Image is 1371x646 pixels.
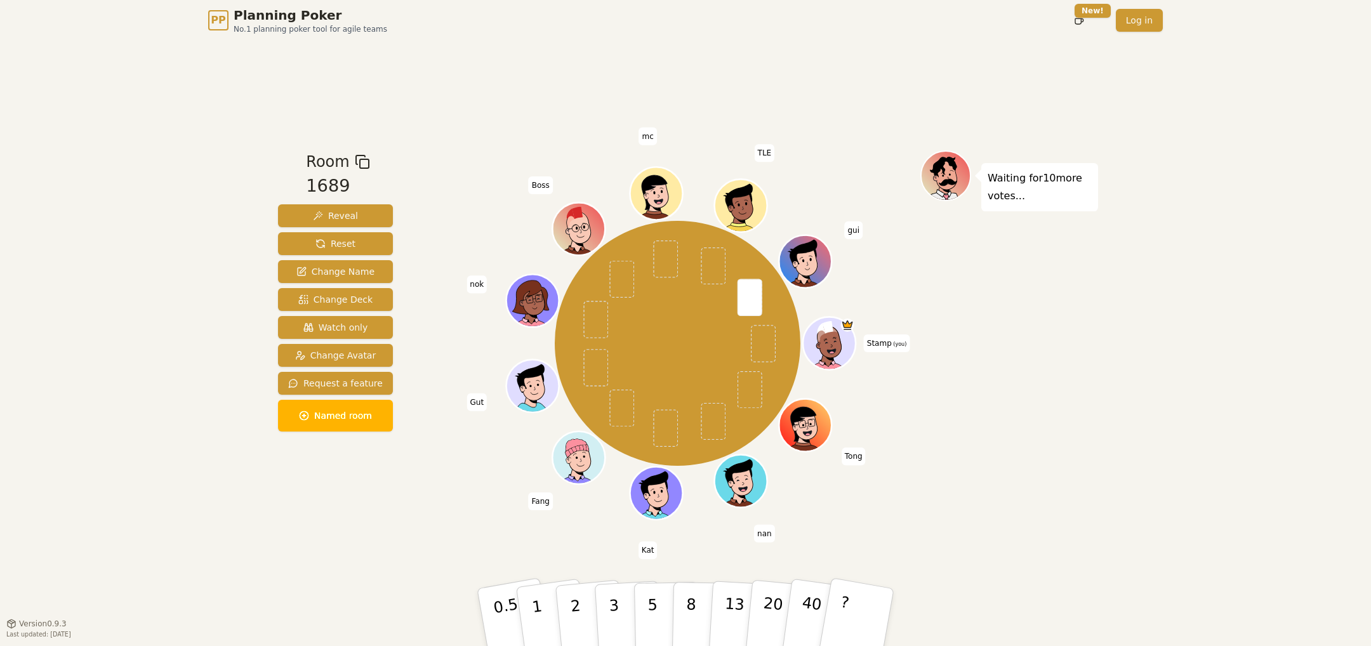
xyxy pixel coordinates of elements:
span: PP [211,13,225,28]
span: Click to change your name [754,525,775,543]
span: Click to change your name [639,128,656,145]
button: Request a feature [278,372,393,395]
div: 1689 [306,173,369,199]
span: Last updated: [DATE] [6,631,71,638]
span: Click to change your name [842,447,866,465]
button: Reveal [278,204,393,227]
span: Click to change your name [529,176,553,194]
a: Log in [1116,9,1163,32]
span: Stamp is the host [840,319,854,332]
span: Change Avatar [295,349,376,362]
button: Named room [278,400,393,432]
span: Watch only [303,321,368,334]
span: Reveal [313,209,358,222]
button: Change Avatar [278,344,393,367]
span: Planning Poker [234,6,387,24]
span: Click to change your name [864,334,910,352]
button: Change Name [278,260,393,283]
p: Waiting for 10 more votes... [988,169,1092,205]
span: Change Name [296,265,374,278]
span: Click to change your name [467,393,487,411]
button: Version0.9.3 [6,619,67,629]
span: Request a feature [288,377,383,390]
span: Room [306,150,349,173]
span: Click to change your name [844,221,863,239]
span: (you) [892,341,907,347]
span: Click to change your name [639,541,658,559]
span: No.1 planning poker tool for agile teams [234,24,387,34]
span: Version 0.9.3 [19,619,67,629]
span: Change Deck [298,293,373,306]
a: PPPlanning PokerNo.1 planning poker tool for agile teams [208,6,387,34]
button: Click to change your avatar [804,319,854,368]
span: Click to change your name [467,275,487,293]
button: Reset [278,232,393,255]
span: Click to change your name [528,492,552,510]
button: New! [1068,9,1090,32]
span: Reset [315,237,355,250]
button: Watch only [278,316,393,339]
button: Change Deck [278,288,393,311]
span: Named room [299,409,372,422]
div: New! [1075,4,1111,18]
span: Click to change your name [755,144,775,162]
